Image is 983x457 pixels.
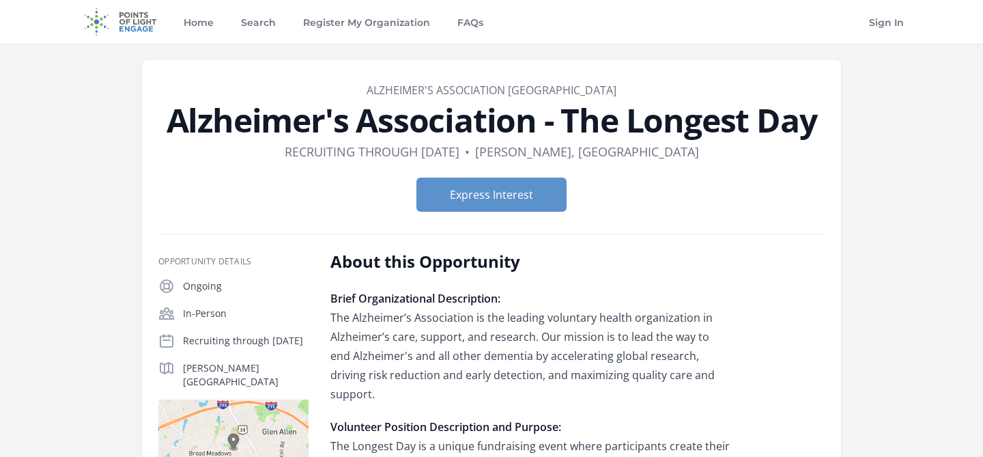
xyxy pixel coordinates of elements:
strong: Volunteer Position Description and Purpose: [330,419,561,434]
p: [PERSON_NAME][GEOGRAPHIC_DATA] [183,361,309,389]
p: In-Person [183,307,309,320]
span: Brief Organizational Description: [330,291,500,306]
dd: [PERSON_NAME], [GEOGRAPHIC_DATA] [475,142,699,161]
h2: About this Opportunity [330,251,730,273]
p: The Alzheimer’s Association is the leading voluntary health organization in Alzheimer’s care, sup... [330,289,730,404]
div: • [465,142,470,161]
h1: Alzheimer's Association - The Longest Day [158,104,825,137]
dd: Recruiting through [DATE] [285,142,459,161]
p: Ongoing [183,279,309,293]
button: Express Interest [416,178,567,212]
p: Recruiting through [DATE] [183,334,309,348]
a: Alzheimer's Association [GEOGRAPHIC_DATA] [367,83,616,98]
h3: Opportunity Details [158,256,309,267]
